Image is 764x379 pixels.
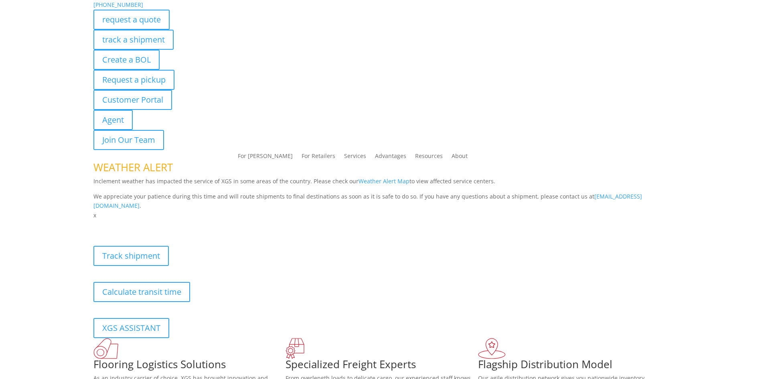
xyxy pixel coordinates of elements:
a: Agent [93,110,133,130]
a: [PHONE_NUMBER] [93,1,143,8]
a: XGS ASSISTANT [93,318,169,338]
h1: Flooring Logistics Solutions [93,359,286,373]
a: Join Our Team [93,130,164,150]
b: Visibility, transparency, and control for your entire supply chain. [93,221,272,229]
a: Track shipment [93,246,169,266]
a: Request a pickup [93,70,174,90]
a: Calculate transit time [93,282,190,302]
a: request a quote [93,10,170,30]
a: Services [344,153,366,162]
h1: Specialized Freight Experts [286,359,478,373]
a: For Retailers [302,153,335,162]
img: xgs-icon-total-supply-chain-intelligence-red [93,338,118,359]
a: Customer Portal [93,90,172,110]
p: x [93,211,671,220]
a: track a shipment [93,30,174,50]
a: For [PERSON_NAME] [238,153,293,162]
p: Inclement weather has impacted the service of XGS in some areas of the country. Please check our ... [93,176,671,192]
img: xgs-icon-focused-on-flooring-red [286,338,304,359]
a: Weather Alert Map [359,177,409,185]
img: xgs-icon-flagship-distribution-model-red [478,338,506,359]
span: WEATHER ALERT [93,160,173,174]
h1: Flagship Distribution Model [478,359,671,373]
a: Create a BOL [93,50,160,70]
p: We appreciate your patience during this time and will route shipments to final destinations as so... [93,192,671,211]
a: About [452,153,468,162]
a: Resources [415,153,443,162]
a: Advantages [375,153,406,162]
